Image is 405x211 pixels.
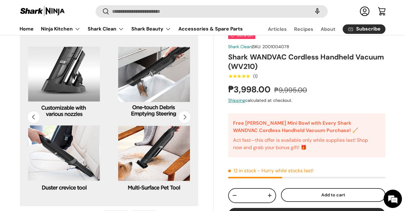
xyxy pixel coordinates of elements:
[89,165,111,173] em: Submit
[308,5,327,18] speech-search-button: Search by voice
[228,52,385,71] h1: Shark WANDVAC Cordless Handheld Vacuum (WV210)
[20,5,65,17] img: Shark Ninja Philippines
[356,27,381,32] span: Subscribe
[257,167,313,174] p: - Hurry while stocks last!
[321,23,335,35] a: About
[20,23,243,35] nav: Primary
[228,44,252,49] a: Shark Clean
[228,84,272,95] strong: ₱3,998.00
[253,74,257,79] div: (1)
[228,167,256,174] span: 12 in stock
[228,73,250,79] span: ★★★★★
[178,23,243,35] a: Accessories & Spare Parts
[100,3,115,18] div: Minimize live chat window
[262,44,289,49] span: 2001004078
[13,65,107,127] span: We are offline. Please leave us a message.
[252,44,289,49] span: |
[233,137,372,151] p: Act fast—this offer is available only while supplies last! Shop now and grab your bonus gift! 🎁
[3,144,116,165] textarea: Type your message and click 'Submit'
[228,98,245,103] a: Shipping
[20,23,34,35] a: Home
[268,23,287,35] a: Articles
[84,23,128,35] summary: Shark Clean
[37,23,84,35] summary: Ninja Kitchen
[228,97,385,104] div: calculated at checkout.
[128,23,175,35] summary: Shark Beauty
[233,120,358,134] strong: Free [PERSON_NAME] Mini Bowl with Every Shark WANDVAC Cordless Handheld Vacuum Purchase! 🧹
[253,23,385,35] nav: Secondary
[274,86,307,95] s: ₱9,995.00
[228,73,250,79] div: 5.0 out of 5.0 stars
[281,188,385,202] button: Add to cart
[253,44,261,49] span: SKU:
[294,23,313,35] a: Recipes
[32,34,103,42] div: Leave a message
[343,24,385,34] a: Subscribe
